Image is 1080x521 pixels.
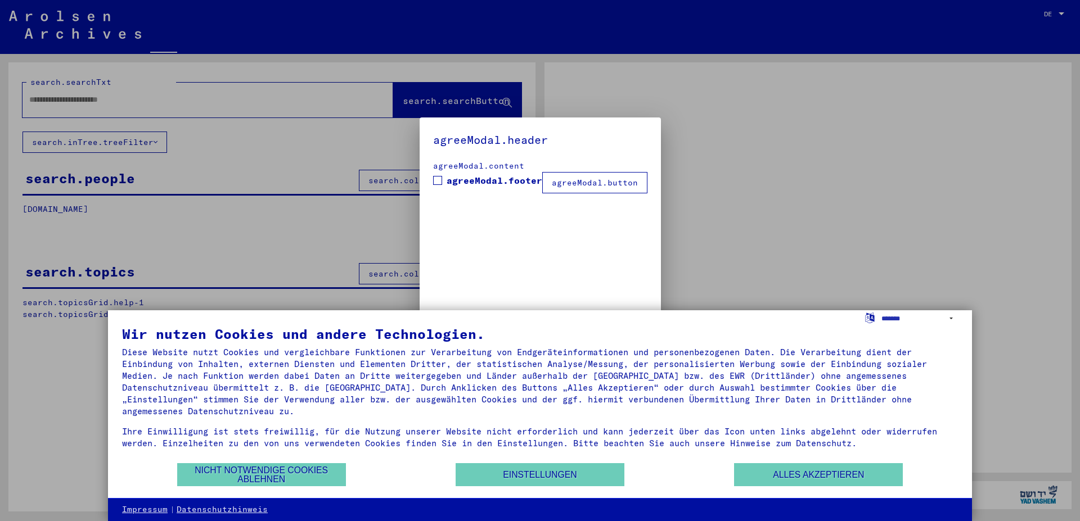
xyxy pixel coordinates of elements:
div: Diese Website nutzt Cookies und vergleichbare Funktionen zur Verarbeitung von Endgeräteinformatio... [122,346,958,417]
select: Sprache auswählen [881,310,958,327]
button: agreeModal.button [542,172,647,193]
a: Impressum [122,504,168,515]
button: Einstellungen [456,463,624,486]
label: Sprache auswählen [864,312,876,323]
button: Alles akzeptieren [734,463,903,486]
span: agreeModal.footer [447,174,542,187]
button: Nicht notwendige Cookies ablehnen [177,463,346,486]
h5: agreeModal.header [433,131,647,149]
div: Wir nutzen Cookies und andere Technologien. [122,327,958,341]
div: agreeModal.content [433,160,647,172]
div: Ihre Einwilligung ist stets freiwillig, für die Nutzung unserer Website nicht erforderlich und ka... [122,425,958,449]
a: Datenschutzhinweis [177,504,268,515]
